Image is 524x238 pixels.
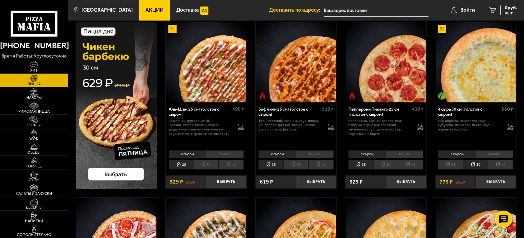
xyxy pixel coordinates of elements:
li: 30 [194,160,219,170]
img: Акционный [438,25,446,33]
span: 0 шт. [505,11,517,15]
p: цыпленок, лук репчатый, [PERSON_NAME], томаты, огурец, моцарелла, сливочно-чесночный соус, кетчуп... [169,119,232,136]
li: 40 [308,160,334,170]
li: 30 [373,160,398,170]
a: Острое блюдоПепперони Пиканто 25 см (толстое с сыром) [345,22,426,102]
span: 779 ₽ [439,179,453,185]
span: 510 г [322,106,334,112]
li: тонкое [206,150,244,158]
img: Биф чили 25 см (толстое с сыром) [256,22,336,102]
s: 852 ₽ [456,179,465,185]
img: Острое блюдо [258,91,267,100]
button: Выбрать [296,175,336,189]
span: Войти [460,8,475,13]
li: 25 [348,160,373,170]
p: фарш говяжий, паприка, соус-пицца, моцарелла, [PERSON_NAME]-кочудян, [PERSON_NAME] (на борт). [258,119,322,132]
p: сыр дорблю, моцарелла, сыр сулугуни, пармезан, песто, сыр пармезан (на борт). [438,119,501,132]
img: Аль-Шам 25 см (толстое с сыром) [166,22,246,102]
li: с сыром [258,150,296,158]
button: Выбрать [206,175,246,189]
li: 25 [258,160,283,170]
li: 25 [169,160,194,170]
button: Выбрать [476,175,516,189]
div: Аль-Шам 25 см (толстое с сыром) [169,107,231,117]
a: Острое блюдоБиф чили 25 см (толстое с сыром) [256,22,337,102]
span: 550 г [502,106,513,112]
li: тонкое [476,150,513,158]
div: 4 сыра 30 см (толстое с сыром) [438,107,500,117]
li: 30 [283,160,308,170]
a: АкционныйВегетарианское блюдо4 сыра 30 см (толстое с сыром) [435,22,516,102]
li: тонкое [386,150,423,158]
li: с сыром [438,150,475,158]
li: 40 [218,160,244,170]
img: Акционный [168,25,177,33]
span: 619 ₽ [260,179,273,185]
span: 529 ₽ [349,179,363,185]
img: 15daf4d41897b9f0e9f617042186c801.svg [200,7,208,15]
span: 490 г [232,106,244,112]
span: 430 г [412,106,423,112]
a: АкционныйАль-Шам 25 см (толстое с сыром) [166,22,247,102]
div: Биф чили 25 см (толстое с сыром) [258,107,320,117]
input: Ваш адрес доставки [324,4,429,17]
img: Вегетарианское блюдо [438,91,446,100]
li: 25 [438,160,463,170]
li: с сыром [348,150,386,158]
button: Выбрать [386,175,426,189]
span: [GEOGRAPHIC_DATA] [81,8,133,13]
li: тонкое [296,150,333,158]
img: Острое блюдо [348,91,356,100]
p: пепперони, сыр Моцарелла, мед, паприка, пармезан, сливочно-чесночный соус, халапеньо, сыр пармеза... [348,119,412,136]
div: Пепперони Пиканто 25 см (толстое с сыром) [348,107,410,117]
span: Доставка [176,8,199,13]
span: Доставить по адресу: [269,8,324,13]
li: 40 [398,160,423,170]
img: 4 сыра 30 см (толстое с сыром) [436,22,516,102]
li: с сыром [169,150,206,158]
img: Пепперони Пиканто 25 см (толстое с сыром) [346,22,426,102]
span: 0 руб. [505,5,517,10]
span: 529 ₽ [170,179,183,185]
li: 40 [488,160,513,170]
span: Акции [145,8,164,13]
s: 595 ₽ [186,179,195,185]
li: 30 [463,160,488,170]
